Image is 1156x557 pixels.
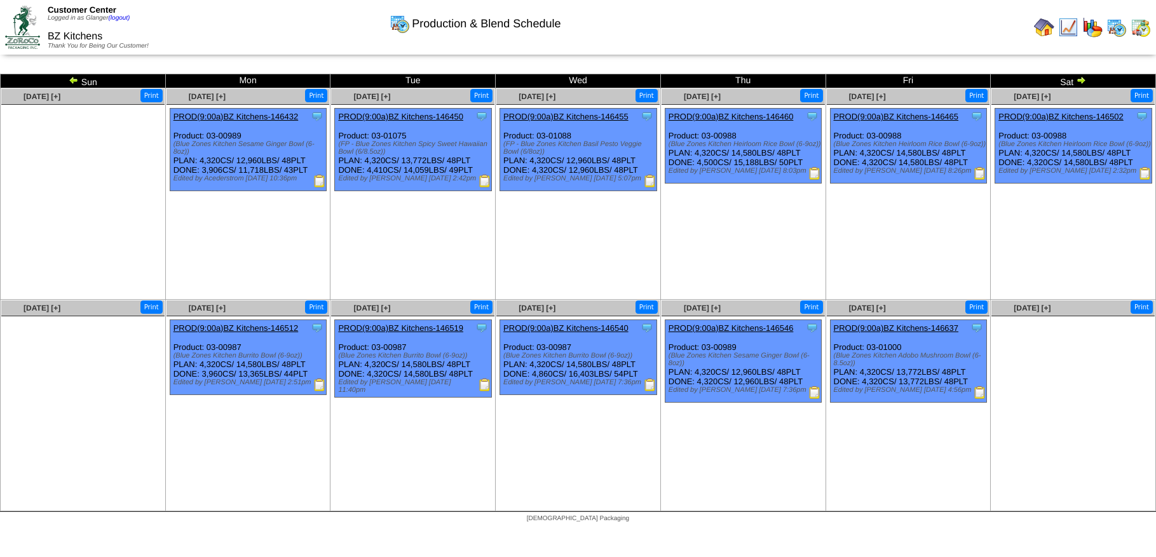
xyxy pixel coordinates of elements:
img: Production Report [644,379,656,391]
img: Production Report [974,386,986,399]
a: [DATE] [+] [519,304,555,312]
a: [DATE] [+] [684,92,721,101]
a: PROD(9:00a)BZ Kitchens-146512 [173,323,299,333]
a: [DATE] [+] [24,92,60,101]
a: PROD(9:00a)BZ Kitchens-146465 [834,112,959,121]
button: Print [965,300,988,314]
a: PROD(9:00a)BZ Kitchens-146450 [338,112,463,121]
button: Print [140,89,163,102]
span: Customer Center [48,5,116,15]
div: Product: 03-00987 PLAN: 4,320CS / 14,580LBS / 48PLT DONE: 4,860CS / 16,403LBS / 54PLT [500,320,656,395]
button: Print [965,89,988,102]
td: Sun [1,74,166,88]
div: Product: 03-00988 PLAN: 4,320CS / 14,580LBS / 48PLT DONE: 4,500CS / 15,188LBS / 50PLT [665,109,821,184]
button: Print [800,300,822,314]
img: Production Report [644,175,656,187]
div: Product: 03-01000 PLAN: 4,320CS / 13,772LBS / 48PLT DONE: 4,320CS / 13,772LBS / 48PLT [830,320,986,403]
img: Tooltip [311,321,323,334]
a: [DATE] [+] [354,92,391,101]
span: [DATE] [+] [849,92,886,101]
div: (Blue Zones Kitchen Burrito Bowl (6-9oz)) [503,352,656,359]
a: [DATE] [+] [24,304,60,312]
span: Thank You for Being Our Customer! [48,43,149,50]
img: Tooltip [641,110,653,123]
div: Product: 03-01088 PLAN: 4,320CS / 12,960LBS / 48PLT DONE: 4,320CS / 12,960LBS / 48PLT [500,109,656,191]
a: PROD(9:00a)BZ Kitchens-146519 [338,323,463,333]
img: calendarprod.gif [390,13,410,34]
div: Edited by [PERSON_NAME] [DATE] 2:51pm [173,379,326,386]
div: (FP - Blue Zones Kitchen Basil Pesto Veggie Bowl (6/8oz)) [503,140,656,156]
div: (Blue Zones Kitchen Burrito Bowl (6-9oz)) [338,352,491,359]
div: Edited by [PERSON_NAME] [DATE] 4:56pm [834,386,986,394]
a: [DATE] [+] [1014,92,1051,101]
div: (Blue Zones Kitchen Burrito Bowl (6-9oz)) [173,352,326,359]
img: Tooltip [970,321,983,334]
a: PROD(9:00a)BZ Kitchens-146540 [503,323,629,333]
div: Product: 03-00989 PLAN: 4,320CS / 12,960LBS / 48PLT DONE: 3,906CS / 11,718LBS / 43PLT [170,109,326,191]
a: [DATE] [+] [684,304,721,312]
button: Print [1131,89,1153,102]
span: [DATE] [+] [189,304,226,312]
a: [DATE] [+] [849,304,886,312]
div: Edited by [PERSON_NAME] [DATE] 5:07pm [503,175,656,182]
div: Edited by [PERSON_NAME] [DATE] 11:40pm [338,379,491,394]
td: Wed [496,74,661,88]
button: Print [636,89,658,102]
a: PROD(9:00a)BZ Kitchens-146460 [669,112,794,121]
img: calendarprod.gif [1106,17,1127,37]
img: Production Report [1139,167,1152,180]
span: Production & Blend Schedule [412,17,561,30]
a: PROD(9:00a)BZ Kitchens-146455 [503,112,629,121]
img: calendarinout.gif [1131,17,1151,37]
img: Tooltip [970,110,983,123]
div: (Blue Zones Kitchen Heirloom Rice Bowl (6-9oz)) [834,140,986,148]
td: Sat [991,74,1156,88]
div: (Blue Zones Kitchen Sesame Ginger Bowl (6-8oz)) [669,352,821,367]
img: Production Report [313,379,326,391]
div: Edited by [PERSON_NAME] [DATE] 7:36pm [669,386,821,394]
div: Product: 03-00987 PLAN: 4,320CS / 14,580LBS / 48PLT DONE: 3,960CS / 13,365LBS / 44PLT [170,320,326,395]
img: Tooltip [311,110,323,123]
div: (Blue Zones Kitchen Adobo Mushroom Bowl (6-8.5oz)) [834,352,986,367]
div: Edited by [PERSON_NAME] [DATE] 8:26pm [834,167,986,175]
a: PROD(9:00a)BZ Kitchens-146502 [998,112,1124,121]
div: (Blue Zones Kitchen Heirloom Rice Bowl (6-9oz)) [998,140,1152,148]
div: Product: 03-00989 PLAN: 4,320CS / 12,960LBS / 48PLT DONE: 4,320CS / 12,960LBS / 48PLT [665,320,821,403]
a: [DATE] [+] [1014,304,1051,312]
img: Tooltip [1136,110,1148,123]
div: (Blue Zones Kitchen Sesame Ginger Bowl (6-8oz)) [173,140,326,156]
span: Logged in as Glanger [48,15,130,22]
img: graph.gif [1082,17,1103,37]
a: [DATE] [+] [354,304,391,312]
div: Product: 03-00988 PLAN: 4,320CS / 14,580LBS / 48PLT DONE: 4,320CS / 14,580LBS / 48PLT [995,109,1152,184]
div: Edited by [PERSON_NAME] [DATE] 8:03pm [669,167,821,175]
img: home.gif [1034,17,1054,37]
div: Edited by Acederstrom [DATE] 10:36pm [173,175,326,182]
img: Tooltip [475,321,488,334]
a: (logout) [109,15,130,22]
img: Tooltip [641,321,653,334]
td: Fri [826,74,991,88]
button: Print [636,300,658,314]
span: BZ Kitchens [48,31,102,42]
div: (FP - Blue Zones Kitchen Spicy Sweet Hawaiian Bowl (6/8.5oz)) [338,140,491,156]
div: Product: 03-00987 PLAN: 4,320CS / 14,580LBS / 48PLT DONE: 4,320CS / 14,580LBS / 48PLT [335,320,491,398]
img: Production Report [479,175,491,187]
button: Print [470,300,493,314]
a: [DATE] [+] [519,92,555,101]
div: Edited by [PERSON_NAME] [DATE] 2:32pm [998,167,1152,175]
button: Print [305,89,327,102]
img: Production Report [974,167,986,180]
button: Print [305,300,327,314]
img: line_graph.gif [1058,17,1078,37]
td: Thu [660,74,826,88]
